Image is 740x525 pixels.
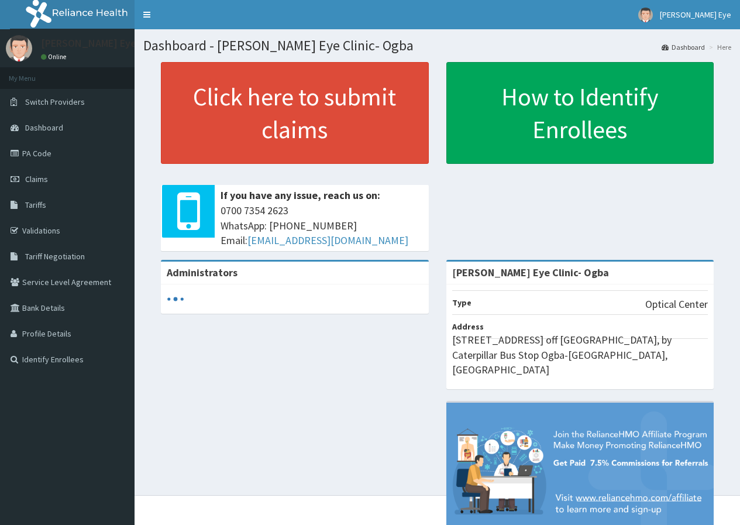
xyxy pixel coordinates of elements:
[706,42,731,52] li: Here
[161,62,429,164] a: Click here to submit claims
[247,234,408,247] a: [EMAIL_ADDRESS][DOMAIN_NAME]
[41,53,69,61] a: Online
[660,9,731,20] span: [PERSON_NAME] Eye
[143,38,731,53] h1: Dashboard - [PERSON_NAME] Eye Clinic- Ogba
[452,266,609,279] strong: [PERSON_NAME] Eye Clinic- Ogba
[452,297,471,308] b: Type
[25,251,85,262] span: Tariff Negotiation
[452,321,484,332] b: Address
[662,42,705,52] a: Dashboard
[167,290,184,308] svg: audio-loading
[645,297,708,312] p: Optical Center
[638,8,653,22] img: User Image
[221,203,423,248] span: 0700 7354 2623 WhatsApp: [PHONE_NUMBER] Email:
[221,188,380,202] b: If you have any issue, reach us on:
[167,266,238,279] b: Administrators
[25,174,48,184] span: Claims
[446,62,714,164] a: How to Identify Enrollees
[41,38,136,49] p: [PERSON_NAME] Eye
[6,35,32,61] img: User Image
[25,97,85,107] span: Switch Providers
[25,200,46,210] span: Tariffs
[452,332,708,378] p: [STREET_ADDRESS] off [GEOGRAPHIC_DATA], by Caterpillar Bus Stop Ogba-[GEOGRAPHIC_DATA], [GEOGRAPH...
[25,122,63,133] span: Dashboard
